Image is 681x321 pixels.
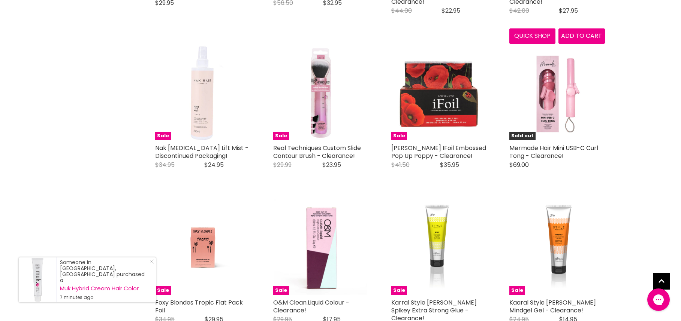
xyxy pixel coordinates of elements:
[322,160,341,169] span: $23.95
[155,45,251,140] img: Nak Hair Root Lift Mist - Discontinued Packaging!
[391,6,412,15] span: $44.00
[19,257,56,302] a: Visit product page
[391,45,487,140] a: Robert De Soto IFoil Embossed Pop Up Poppy - Clearance! Robert De Soto IFoil Embossed Pop Up Popp...
[60,259,148,300] div: Someone in [GEOGRAPHIC_DATA], [GEOGRAPHIC_DATA] purchased a
[273,45,369,140] a: Real Techniques Custom Slide Contour Brush - Clearance! Real Techniques Custom Slide Contour Brus...
[273,144,361,160] a: Real Techniques Custom Slide Contour Brush - Clearance!
[509,199,605,295] a: Kaaral Style Perfetto Mindgel Gel - Clearance! Sale
[509,6,529,15] span: $42.00
[391,144,486,160] a: [PERSON_NAME] IFoil Embossed Pop Up Poppy - Clearance!
[273,199,369,295] a: O&M Clean.Liquid Colour - Clearance! Sale
[273,45,369,140] img: Real Techniques Custom Slide Contour Brush - Clearance!
[273,160,292,169] span: $29.99
[155,144,248,160] a: Nak [MEDICAL_DATA] Lift Mist - Discontinued Packaging!
[420,199,458,295] img: Karral Style Perfetto Spikey Extra Strong Glue - Clearance!
[644,286,674,314] iframe: Gorgias live chat messenger
[509,45,605,140] img: Mermade Hair Mini USB-C Curl Tong - Clearance!
[559,6,578,15] span: $27.95
[155,286,171,295] span: Sale
[155,132,171,140] span: Sale
[391,45,487,140] img: Robert De Soto IFoil Embossed Pop Up Poppy - Clearance!
[391,199,487,295] a: Karral Style Perfetto Spikey Extra Strong Glue - Clearance! Sale
[442,6,460,15] span: $22.95
[509,286,525,295] span: Sale
[440,160,459,169] span: $35.95
[509,144,598,160] a: Mermade Hair Mini USB-C Curl Tong - Clearance!
[273,286,289,295] span: Sale
[509,160,529,169] span: $69.00
[539,199,575,295] img: Kaaral Style Perfetto Mindgel Gel - Clearance!
[391,286,407,295] span: Sale
[274,199,367,295] img: O&M Clean.Liquid Colour - Clearance!
[391,160,410,169] span: $41.50
[509,28,556,43] button: Quick shop
[509,298,596,315] a: Kaaral Style [PERSON_NAME] Mindgel Gel - Clearance!
[204,160,224,169] span: $24.95
[509,132,536,140] span: Sold out
[509,45,605,140] a: Mermade Hair Mini USB-C Curl Tong - Clearance! Mermade Hair Mini USB-C Curl Tong - Clearance! Sol...
[561,31,602,40] span: Add to cart
[147,259,154,267] a: Close Notification
[60,285,148,291] a: Muk Hybrid Cream Hair Color
[155,199,251,295] a: Foxy Blondes Tropic Flat Pack Foil Sale
[155,160,175,169] span: $34.95
[273,298,349,315] a: O&M Clean.Liquid Colour - Clearance!
[391,132,407,140] span: Sale
[155,45,251,140] a: Nak Hair Root Lift Mist - Discontinued Packaging! Sale
[150,259,154,264] svg: Close Icon
[60,294,148,300] small: 7 minutes ago
[558,28,605,43] button: Add to cart
[273,132,289,140] span: Sale
[155,298,243,315] a: Foxy Blondes Tropic Flat Pack Foil
[167,199,238,295] img: Foxy Blondes Tropic Flat Pack Foil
